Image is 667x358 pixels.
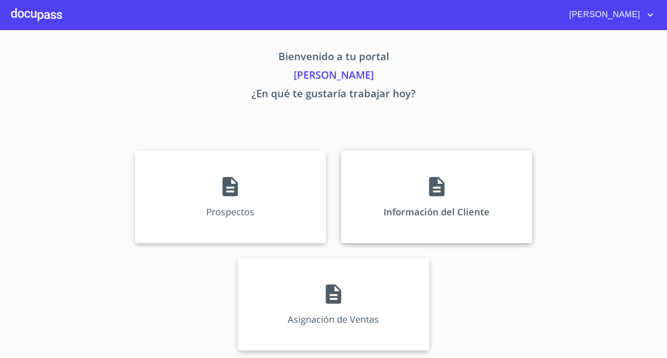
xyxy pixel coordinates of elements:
p: Prospectos [206,206,254,218]
p: ¿En qué te gustaría trabajar hoy? [48,86,619,104]
span: [PERSON_NAME] [562,7,645,22]
button: account of current user [562,7,656,22]
p: [PERSON_NAME] [48,67,619,86]
p: Información del Cliente [384,206,490,218]
p: Bienvenido a tu portal [48,49,619,67]
p: Asignación de Ventas [288,313,379,326]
